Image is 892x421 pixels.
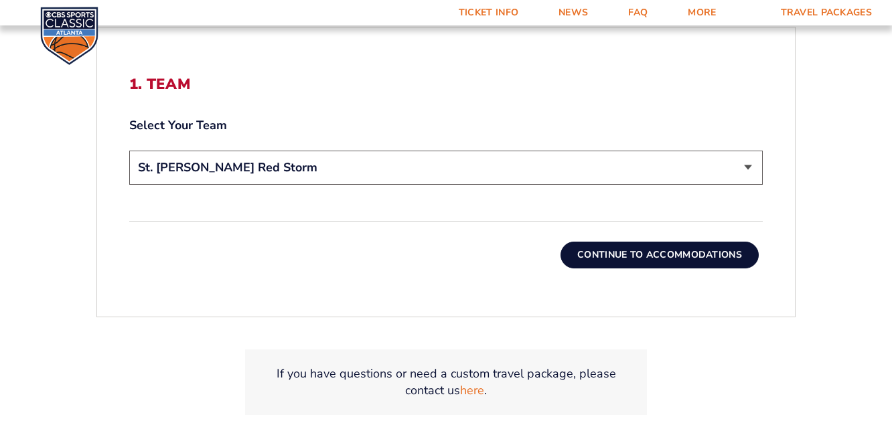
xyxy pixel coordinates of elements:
[261,365,631,399] p: If you have questions or need a custom travel package, please contact us .
[40,7,98,65] img: CBS Sports Classic
[561,242,759,268] button: Continue To Accommodations
[460,382,484,399] a: here
[129,76,763,93] h2: 1. Team
[129,117,763,134] label: Select Your Team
